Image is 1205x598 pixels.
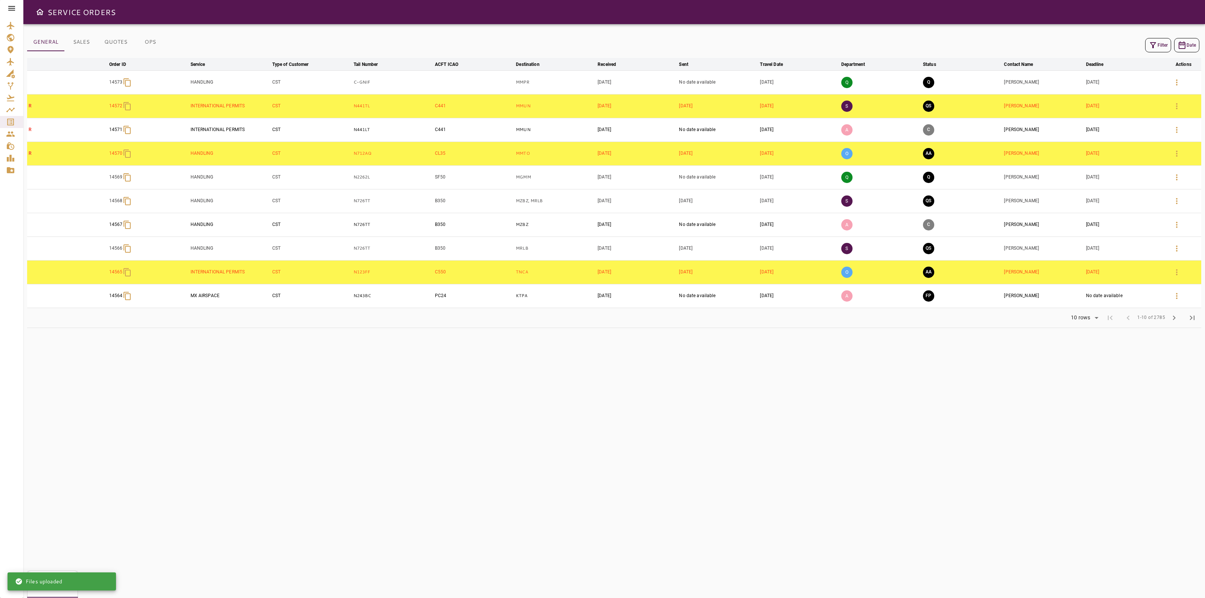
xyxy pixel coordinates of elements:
button: Details [1168,263,1186,281]
td: [DATE] [677,236,758,260]
td: [DATE] [596,94,677,118]
p: N726TT [354,221,432,228]
p: A [841,290,853,302]
p: N243BC [354,293,432,299]
td: B350 [433,189,514,213]
span: Deadline [1086,60,1113,69]
p: N441TL [354,103,432,109]
td: No date available [677,118,758,142]
span: chevron_right [1170,313,1179,322]
div: Department [841,60,865,69]
td: [DATE] [758,94,839,118]
button: CANCELED [923,219,934,230]
td: C550 [433,260,514,284]
span: Order ID [109,60,136,69]
td: CST [271,189,352,213]
button: AWAITING ASSIGNMENT [923,267,934,278]
button: Details [1168,145,1186,163]
span: First Page [1101,309,1119,327]
td: CST [271,94,352,118]
td: B350 [433,213,514,236]
p: 14570 [109,150,123,157]
td: HANDLING [189,70,271,94]
td: [DATE] [758,70,839,94]
span: Last Page [1183,309,1201,327]
button: Details [1168,73,1186,92]
td: [DATE] [758,213,839,236]
p: 14573 [109,79,123,85]
p: N2262L [354,174,432,180]
td: No date available [677,284,758,308]
div: ACFT ICAO [435,60,458,69]
p: S [841,101,853,112]
td: CST [271,118,352,142]
td: [PERSON_NAME] [1002,260,1084,284]
button: CANCELED [923,124,934,136]
button: Details [1168,97,1186,115]
td: CST [271,213,352,236]
p: MZBZ [516,221,595,228]
p: A [841,124,853,136]
td: CST [271,236,352,260]
td: HANDLING [189,189,271,213]
button: Filter [1145,38,1171,52]
p: N726TT [354,245,432,252]
td: [PERSON_NAME] [1002,236,1084,260]
p: Q [841,77,853,88]
p: N726TT [354,198,432,204]
p: N712AQ [354,150,432,157]
p: O [841,148,853,159]
span: Next Page [1165,309,1183,327]
td: No date available [1084,284,1166,308]
td: CST [271,260,352,284]
p: C-GNIF [354,79,432,85]
td: [DATE] [758,165,839,189]
p: MMTO [516,150,595,157]
td: [DATE] [596,213,677,236]
td: [DATE] [1084,142,1166,165]
td: [DATE] [596,236,677,260]
div: Travel Date [760,60,782,69]
td: [PERSON_NAME] [1002,284,1084,308]
td: [DATE] [596,189,677,213]
td: [DATE] [677,189,758,213]
button: QUOTE SENT [923,101,934,112]
td: HANDLING [189,165,271,189]
div: Service [191,60,205,69]
button: QUOTING [923,172,934,183]
div: Sent [679,60,688,69]
td: [DATE] [758,260,839,284]
td: HANDLING [189,142,271,165]
td: [DATE] [677,260,758,284]
td: HANDLING [189,236,271,260]
td: [DATE] [677,142,758,165]
span: Department [841,60,875,69]
div: 10 rows [1069,314,1092,321]
button: SALES [64,33,98,51]
div: Type of Customer [272,60,309,69]
span: 1-10 of 2785 [1137,314,1165,322]
td: [DATE] [596,142,677,165]
td: [DATE] [1084,213,1166,236]
td: [DATE] [596,284,677,308]
p: S [841,243,853,254]
td: C441 [433,94,514,118]
div: basic tabs example [27,33,167,51]
p: 14564 [109,293,123,299]
td: [DATE] [758,189,839,213]
span: Destination [516,60,549,69]
button: Details [1168,121,1186,139]
p: N441LT [354,127,432,133]
td: [DATE] [1084,236,1166,260]
span: Service [191,60,215,69]
td: CST [271,70,352,94]
div: Status [923,60,936,69]
td: [PERSON_NAME] [1002,142,1084,165]
td: No date available [677,165,758,189]
td: INTERNATIONAL PERMITS [189,94,271,118]
p: TNCA [516,269,595,275]
td: [PERSON_NAME] [1002,94,1084,118]
button: OPS [133,33,167,51]
button: QUOTES [98,33,133,51]
td: No date available [677,70,758,94]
